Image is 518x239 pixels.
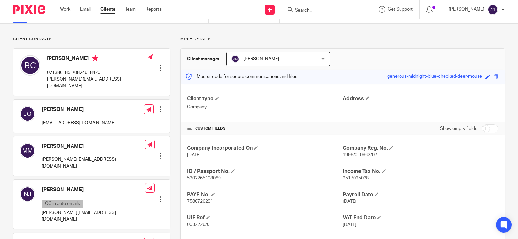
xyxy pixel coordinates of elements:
a: Work [60,6,70,13]
h4: Company Incorporated On [187,145,343,152]
h4: CUSTOM FIELDS [187,126,343,131]
span: 0032226/0 [187,223,209,227]
span: 5302265108089 [187,176,221,180]
h4: ID / Passport No. [187,168,343,175]
img: svg%3E [20,55,40,76]
h4: PAYE No. [187,191,343,198]
img: svg%3E [488,5,498,15]
h4: UIF Ref [187,214,343,221]
h4: VAT End Date [343,214,498,221]
p: Client contacts [13,37,170,42]
input: Search [294,8,353,14]
h4: Income Tax No. [343,168,498,175]
h4: Client type [187,95,343,102]
p: Master code for secure communications and files [186,73,297,80]
a: Reports [145,6,162,13]
span: [PERSON_NAME] [243,57,279,61]
p: [PERSON_NAME][EMAIL_ADDRESS][DOMAIN_NAME] [42,156,145,169]
a: Clients [100,6,115,13]
span: 7580726281 [187,199,213,204]
a: Team [125,6,136,13]
label: Show empty fields [440,125,477,132]
h3: Client manager [187,56,220,62]
img: svg%3E [20,186,35,202]
a: Email [80,6,91,13]
img: svg%3E [20,106,35,122]
img: svg%3E [20,143,35,158]
h4: Address [343,95,498,102]
p: [EMAIL_ADDRESS][DOMAIN_NAME] [42,120,116,126]
h4: [PERSON_NAME] [42,186,145,193]
span: [DATE] [343,199,356,204]
span: [DATE] [343,223,356,227]
p: CC in auto emails [42,200,83,208]
p: [PERSON_NAME][EMAIL_ADDRESS][DOMAIN_NAME] [42,210,145,223]
span: [DATE] [187,153,201,157]
p: More details [180,37,505,42]
i: Primary [92,55,98,61]
div: generous-midnight-blue-checked-deer-mouse [387,73,482,81]
p: [PERSON_NAME][EMAIL_ADDRESS][DOMAIN_NAME] [47,76,146,89]
h4: [PERSON_NAME] [42,106,116,113]
p: [PERSON_NAME] [449,6,484,13]
h4: Payroll Date [343,191,498,198]
span: 1996/010962/07 [343,153,377,157]
span: Get Support [388,7,413,12]
h4: Company Reg. No. [343,145,498,152]
span: 9517025038 [343,176,369,180]
p: Company [187,104,343,110]
h4: [PERSON_NAME] [42,143,145,150]
img: svg%3E [231,55,239,63]
p: 0213861851/0824618420 [47,70,146,76]
h4: [PERSON_NAME] [47,55,146,63]
img: Pixie [13,5,45,14]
